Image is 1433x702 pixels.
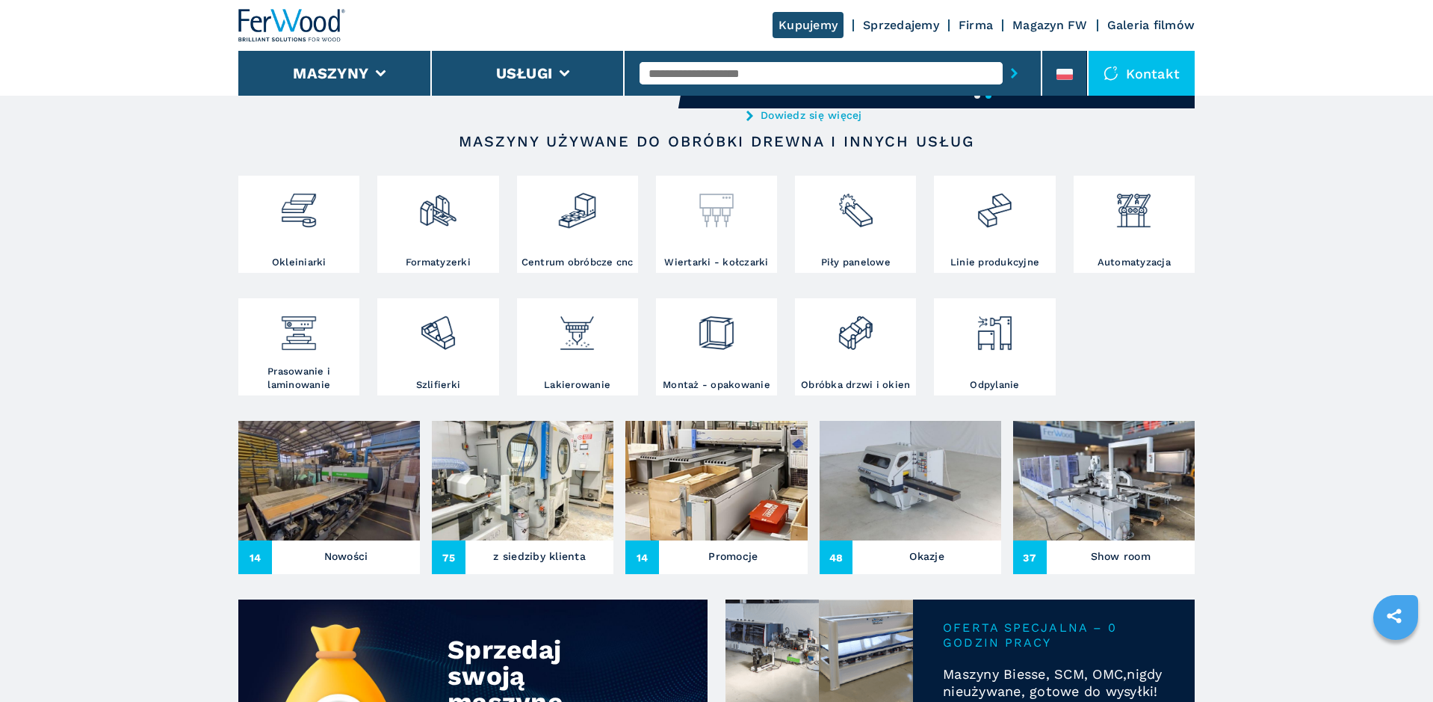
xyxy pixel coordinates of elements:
h3: Obróbka drzwi i okien [801,378,910,392]
a: Formatyzerki [377,176,498,273]
button: 1 [974,93,980,99]
img: Nowości [238,421,420,541]
a: Magazyn FW [1012,18,1088,32]
button: Maszyny [293,64,368,82]
h3: Montaż - opakowanie [663,378,770,392]
h3: Okazje [909,546,944,567]
img: Show room [1013,421,1195,541]
img: pressa-strettoia.png [279,302,318,353]
a: Montaż - opakowanie [656,298,777,395]
span: 48 [820,541,853,574]
span: 14 [238,541,272,574]
img: Kontakt [1104,66,1118,81]
h3: Lakierowanie [544,378,610,392]
img: aspirazione_1.png [975,302,1015,353]
h3: Promocje [708,546,758,567]
a: Obróbka drzwi i okien [795,298,916,395]
a: Centrum obróbcze cnc [517,176,638,273]
h3: Show room [1091,546,1151,567]
img: levigatrici_2.png [418,302,458,353]
img: Okazje [820,421,1001,541]
img: Promocje [625,421,807,541]
a: Show room37Show room [1013,421,1195,574]
h3: Odpylanie [970,378,1019,392]
img: Ferwood [238,9,346,42]
img: z siedziby klienta [432,421,613,541]
a: Promocje14Promocje [625,421,807,574]
h3: Automatyzacja [1098,256,1171,269]
a: Dowiedz się więcej [746,109,1039,121]
iframe: Chat [1369,635,1422,691]
span: 75 [432,541,465,574]
h3: Wiertarki - kołczarki [664,256,768,269]
a: Sprzedajemy [863,18,939,32]
a: Odpylanie [934,298,1055,395]
h3: z siedziby klienta [493,546,586,567]
img: foratrici_inseritrici_2.png [696,179,736,230]
h3: Prasowanie i laminowanie [242,365,356,392]
img: verniciatura_1.png [557,302,597,353]
button: Usługi [496,64,553,82]
button: submit-button [1003,56,1026,90]
img: linee_di_produzione_2.png [975,179,1015,230]
h2: Maszyny używane do obróbki drewna i innych usług [286,132,1147,150]
a: Wiertarki - kołczarki [656,176,777,273]
h3: Piły panelowe [821,256,891,269]
a: Galeria filmów [1107,18,1195,32]
a: Linie produkcyjne [934,176,1055,273]
img: automazione.png [1114,179,1154,230]
a: Lakierowanie [517,298,638,395]
h3: Nowości [324,546,368,567]
img: lavorazione_porte_finestre_2.png [836,302,876,353]
div: Kontakt [1089,51,1195,96]
button: 2 [985,93,991,99]
a: Szlifierki [377,298,498,395]
h3: Okleiniarki [272,256,326,269]
img: montaggio_imballaggio_2.png [696,302,736,353]
img: centro_di_lavoro_cnc_2.png [557,179,597,230]
a: Kupujemy [773,12,844,38]
a: Firma [959,18,993,32]
img: bordatrici_1.png [279,179,318,230]
a: Nowości14Nowości [238,421,420,574]
a: Okleiniarki [238,176,359,273]
span: 37 [1013,541,1047,574]
h3: Centrum obróbcze cnc [521,256,634,269]
a: Piły panelowe [795,176,916,273]
img: sezionatrici_2.png [836,179,876,230]
img: squadratrici_2.png [418,179,458,230]
h3: Szlifierki [416,378,461,392]
a: Automatyzacja [1074,176,1195,273]
a: Prasowanie i laminowanie [238,298,359,395]
a: Okazje48Okazje [820,421,1001,574]
h3: Formatyzerki [406,256,471,269]
span: 14 [625,541,659,574]
h3: Linie produkcyjne [950,256,1039,269]
a: z siedziby klienta75z siedziby klienta [432,421,613,574]
a: sharethis [1375,597,1413,635]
